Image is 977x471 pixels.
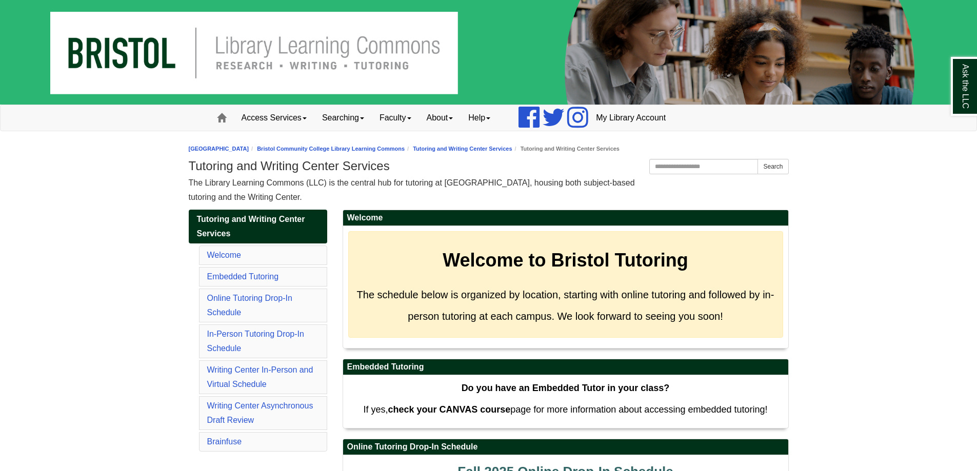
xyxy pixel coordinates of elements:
button: Search [757,159,788,174]
a: Bristol Community College Library Learning Commons [257,146,405,152]
h2: Embedded Tutoring [343,359,788,375]
a: My Library Account [588,105,673,131]
a: Welcome [207,251,241,259]
a: Searching [314,105,372,131]
a: Help [461,105,498,131]
strong: Do you have an Embedded Tutor in your class? [462,383,670,393]
span: The schedule below is organized by location, starting with online tutoring and followed by in-per... [357,289,774,322]
strong: Welcome to Bristol Tutoring [443,250,688,271]
nav: breadcrumb [189,144,789,154]
a: Writing Center Asynchronous Draft Review [207,401,313,424]
a: Brainfuse [207,437,242,446]
a: In-Person Tutoring Drop-In Schedule [207,330,304,353]
h2: Welcome [343,210,788,226]
h1: Tutoring and Writing Center Services [189,159,789,173]
span: The Library Learning Commons (LLC) is the central hub for tutoring at [GEOGRAPHIC_DATA], housing ... [189,178,635,201]
strong: check your CANVAS course [388,404,510,415]
a: Access Services [234,105,314,131]
a: Embedded Tutoring [207,272,279,281]
a: Online Tutoring Drop-In Schedule [207,294,292,317]
a: Writing Center In-Person and Virtual Schedule [207,365,313,388]
a: Tutoring and Writing Center Services [413,146,512,152]
h2: Online Tutoring Drop-In Schedule [343,439,788,455]
span: Tutoring and Writing Center Services [197,215,305,238]
li: Tutoring and Writing Center Services [512,144,620,154]
a: Faculty [372,105,419,131]
a: About [419,105,461,131]
a: Tutoring and Writing Center Services [189,210,327,243]
a: [GEOGRAPHIC_DATA] [189,146,249,152]
span: If yes, page for more information about accessing embedded tutoring! [363,404,767,415]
